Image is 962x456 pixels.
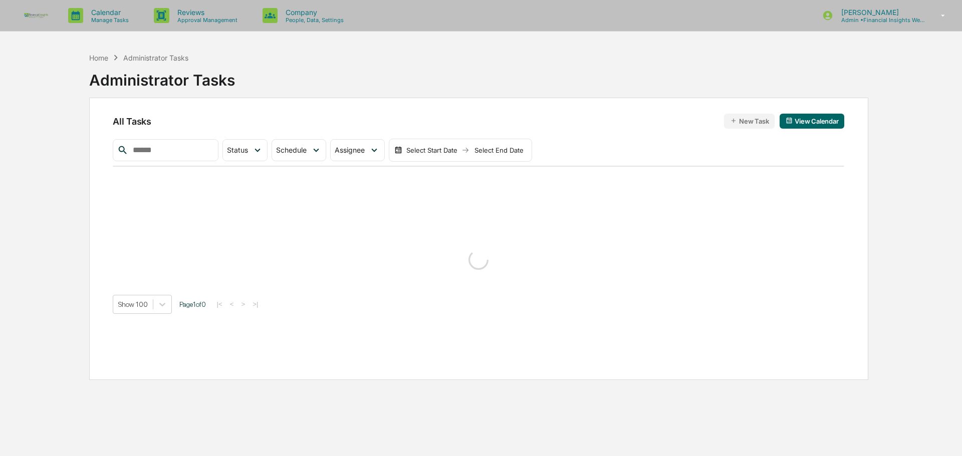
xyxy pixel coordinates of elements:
span: Status [227,146,248,154]
img: calendar [394,146,402,154]
button: New Task [724,114,775,129]
div: Administrator Tasks [123,54,188,62]
img: logo [24,13,48,19]
button: |< [213,300,225,308]
div: Select End Date [471,146,527,154]
span: Page 1 of 0 [179,300,206,308]
span: All Tasks [113,116,151,127]
p: Manage Tasks [83,17,134,24]
button: >| [250,300,261,308]
img: arrow right [461,146,469,154]
img: calendar [786,117,793,124]
div: Administrator Tasks [89,63,235,89]
span: Assignee [335,146,365,154]
p: People, Data, Settings [278,17,349,24]
button: View Calendar [780,114,844,129]
p: [PERSON_NAME] [833,8,926,17]
p: Admin • Financial Insights Wealth Management [833,17,926,24]
button: < [227,300,237,308]
p: Company [278,8,349,17]
p: Reviews [169,8,243,17]
button: > [238,300,249,308]
p: Approval Management [169,17,243,24]
div: Home [89,54,108,62]
span: Schedule [276,146,307,154]
div: Select Start Date [404,146,459,154]
p: Calendar [83,8,134,17]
